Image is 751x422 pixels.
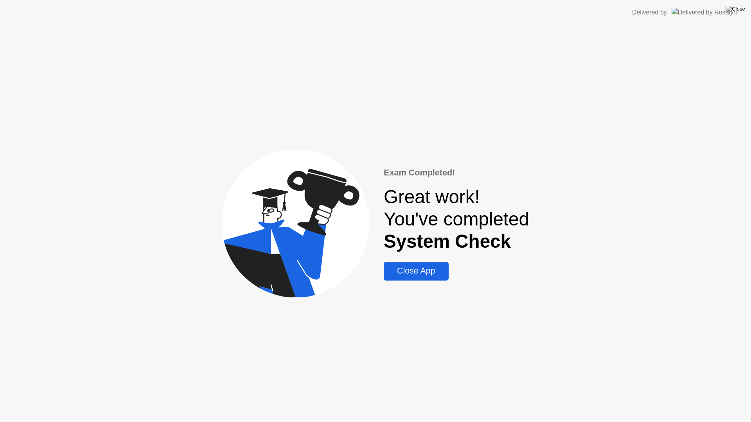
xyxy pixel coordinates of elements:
[384,186,529,252] div: Great work! You've completed
[672,8,737,17] img: Delivered by Rosalyn
[384,231,511,252] b: System Check
[726,6,745,12] img: Close
[384,262,448,281] button: Close App
[632,8,667,17] div: Delivered by
[384,166,529,179] div: Exam Completed!
[386,266,446,276] div: Close App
